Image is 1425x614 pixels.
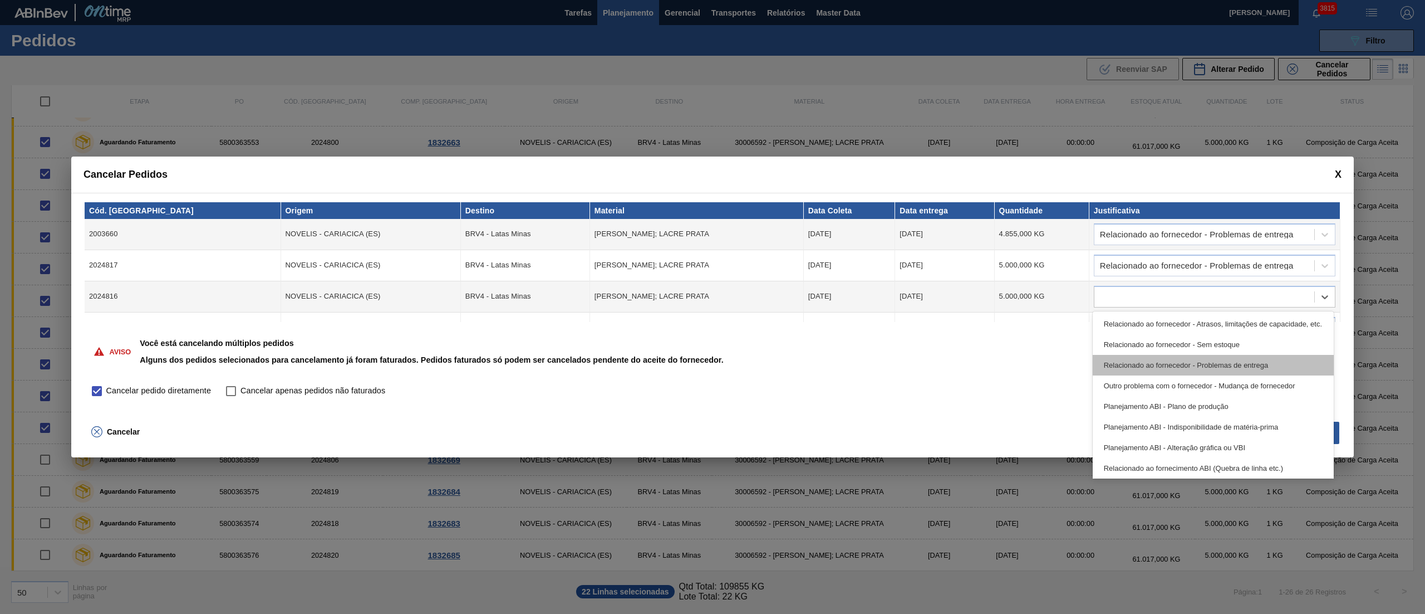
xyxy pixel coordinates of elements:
[590,281,804,313] td: [PERSON_NAME]; LACRE PRATA
[85,421,146,443] button: Cancelar
[461,219,590,250] td: BRV4 - Latas Minas
[140,339,723,348] p: Você está cancelando múltiplos pedidos
[1093,376,1334,396] div: Outro problema com o fornecedor - Mudança de fornecedor
[85,313,281,344] td: 2024815
[461,281,590,313] td: BRV4 - Latas Minas
[1093,458,1334,479] div: Relacionado ao fornecimento ABI (Quebra de linha etc.)
[461,250,590,281] td: BRV4 - Latas Minas
[1093,355,1334,376] div: Relacionado ao fornecedor - Problemas de entrega
[590,313,804,344] td: [PERSON_NAME]; LACRE PRATA
[804,202,896,219] th: Data Coleta
[461,313,590,344] td: BRV4 - Latas Minas
[1093,437,1334,458] div: Planejamento ABI - Alteração gráfica ou VBI
[106,385,211,397] span: Cancelar pedido diretamente
[804,219,896,250] td: [DATE]
[461,202,590,219] th: Destino
[995,219,1089,250] td: 4.855,000 KG
[995,281,1089,313] td: 5.000,000 KG
[281,313,461,344] td: NOVELIS - CARIACICA (ES)
[85,250,281,281] td: 2024817
[895,281,994,313] td: [DATE]
[804,281,896,313] td: [DATE]
[281,219,461,250] td: NOVELIS - CARIACICA (ES)
[895,219,994,250] td: [DATE]
[995,313,1089,344] td: 5.000,000 KG
[1093,314,1334,334] div: Relacionado ao fornecedor - Atrasos, limitações de capacidade, etc.
[85,281,281,313] td: 2024816
[1093,334,1334,355] div: Relacionado ao fornecedor - Sem estoque
[85,219,281,250] td: 2003660
[804,313,896,344] td: [DATE]
[85,202,281,219] th: Cód. [GEOGRAPHIC_DATA]
[895,313,994,344] td: [DATE]
[240,385,385,397] span: Cancelar apenas pedidos não faturados
[1100,231,1294,238] div: Relacionado ao fornecedor - Problemas de entrega
[895,250,994,281] td: [DATE]
[1093,396,1334,417] div: Planejamento ABI - Plano de produção
[995,202,1089,219] th: Quantidade
[1100,262,1294,270] div: Relacionado ao fornecedor - Problemas de entrega
[1093,417,1334,437] div: Planejamento ABI - Indisponibilidade de matéria-prima
[590,250,804,281] td: [PERSON_NAME]; LACRE PRATA
[83,169,168,181] span: Cancelar Pedidos
[995,250,1089,281] td: 5.000,000 KG
[281,250,461,281] td: NOVELIS - CARIACICA (ES)
[895,202,994,219] th: Data entrega
[281,202,461,219] th: Origem
[590,219,804,250] td: [PERSON_NAME]; LACRE PRATA
[109,348,131,356] p: Aviso
[590,202,804,219] th: Material
[1089,202,1340,219] th: Justificativa
[107,427,140,436] span: Cancelar
[140,355,723,364] p: Alguns dos pedidos selecionados para cancelamento já foram faturados. Pedidos faturados só podem ...
[804,250,896,281] td: [DATE]
[281,281,461,313] td: NOVELIS - CARIACICA (ES)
